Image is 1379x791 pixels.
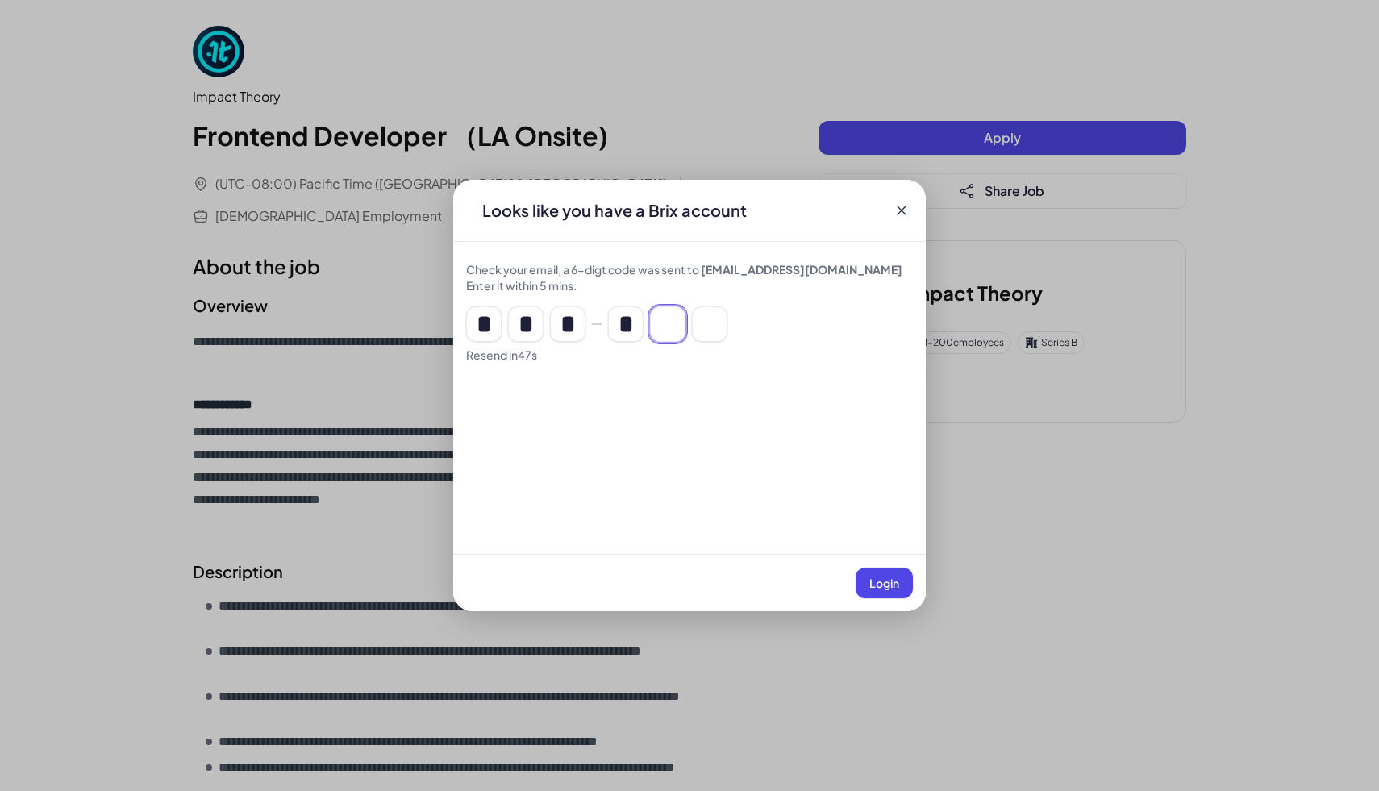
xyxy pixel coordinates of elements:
[466,347,913,363] div: Resend in 47 s
[469,199,760,222] div: Looks like you have a Brix account
[701,262,902,277] span: [EMAIL_ADDRESS][DOMAIN_NAME]
[466,261,913,294] div: Check your email, a 6-digt code was sent to Enter it within 5 mins.
[856,568,913,598] button: Login
[869,576,899,590] span: Login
